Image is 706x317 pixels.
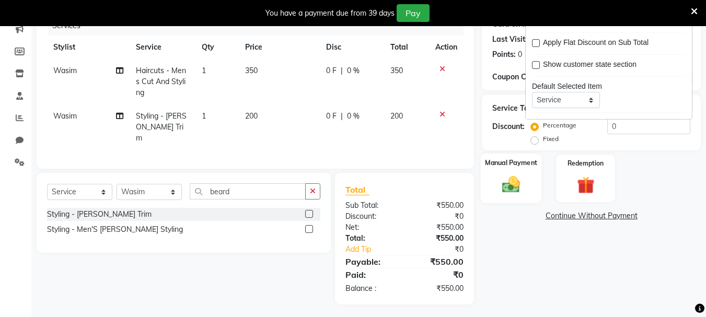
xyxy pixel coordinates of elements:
[202,66,206,75] span: 1
[397,4,430,22] button: Pay
[338,255,404,268] div: Payable:
[53,66,77,75] span: Wasim
[338,200,404,211] div: Sub Total:
[416,244,472,255] div: ₹0
[492,49,516,60] div: Points:
[136,66,186,97] span: Haircuts - Mens Cut And Styling
[245,111,258,121] span: 200
[47,209,152,220] div: Styling - [PERSON_NAME] Trim
[429,36,464,59] th: Action
[338,222,404,233] div: Net:
[404,233,471,244] div: ₹550.00
[347,65,360,76] span: 0 %
[345,184,369,195] span: Total
[518,49,522,60] div: 0
[404,255,471,268] div: ₹550.00
[543,134,559,144] label: Fixed
[320,36,384,59] th: Disc
[338,211,404,222] div: Discount:
[568,159,604,168] label: Redemption
[485,158,537,168] label: Manual Payment
[492,121,525,132] div: Discount:
[496,174,526,195] img: _cash.svg
[572,174,600,196] img: _gift.svg
[390,111,403,121] span: 200
[404,211,471,222] div: ₹0
[195,36,239,59] th: Qty
[338,268,404,281] div: Paid:
[326,65,337,76] span: 0 F
[338,283,404,294] div: Balance :
[47,36,130,59] th: Stylist
[341,65,343,76] span: |
[532,81,686,92] div: Default Selected Item
[202,111,206,121] span: 1
[130,36,195,59] th: Service
[492,34,527,45] div: Last Visit:
[53,111,77,121] span: Wasim
[265,8,395,19] div: You have a payment due from 39 days
[347,111,360,122] span: 0 %
[338,233,404,244] div: Total:
[338,244,415,255] a: Add Tip
[404,283,471,294] div: ₹550.00
[543,121,576,130] label: Percentage
[190,183,306,199] input: Search or Scan
[492,72,558,83] div: Coupon Code
[239,36,320,59] th: Price
[384,36,430,59] th: Total
[341,111,343,122] span: |
[484,210,699,221] a: Continue Without Payment
[543,59,636,72] span: Show customer state section
[390,66,403,75] span: 350
[492,103,540,114] div: Service Total:
[404,268,471,281] div: ₹0
[326,111,337,122] span: 0 F
[543,37,649,50] span: Apply Flat Discount on Sub Total
[404,222,471,233] div: ₹550.00
[404,200,471,211] div: ₹550.00
[47,224,183,235] div: Styling - Men'S [PERSON_NAME] Styling
[136,111,187,143] span: Styling - [PERSON_NAME] Trim
[245,66,258,75] span: 350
